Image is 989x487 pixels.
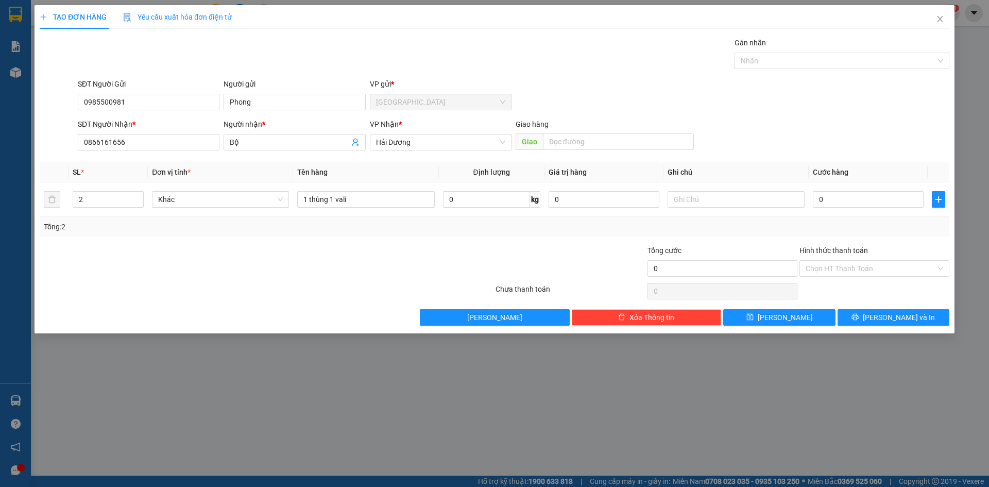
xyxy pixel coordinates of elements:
span: [PERSON_NAME] [467,312,522,323]
span: close [936,15,944,23]
th: Ghi chú [663,162,809,182]
div: VP gửi [370,78,511,90]
span: kg [530,191,540,208]
span: VP Nhận [370,120,399,128]
span: save [746,313,754,322]
div: SĐT Người Gửi [78,78,219,90]
div: Người gửi [224,78,365,90]
span: [PERSON_NAME] [758,312,813,323]
div: SĐT Người Nhận [78,119,219,130]
span: Đà Lạt [376,94,505,110]
button: printer[PERSON_NAME] và In [838,309,949,326]
button: Close [926,5,954,34]
span: SL [73,168,81,176]
span: Giao [516,133,543,150]
span: [PERSON_NAME] và In [863,312,935,323]
label: Hình thức thanh toán [799,246,868,255]
input: Ghi Chú [668,191,805,208]
button: [PERSON_NAME] [420,309,570,326]
span: Hải Dương [376,135,505,150]
span: Tổng cước [647,246,681,255]
span: user-add [351,138,360,146]
div: Người nhận [224,119,365,130]
span: Cước hàng [813,168,848,176]
span: plus [932,195,945,204]
div: Chưa thanh toán [494,283,646,301]
span: plus [40,13,47,21]
span: Đơn vị tính [152,168,191,176]
span: TẠO ĐƠN HÀNG [40,13,107,21]
span: Giá trị hàng [549,168,587,176]
span: Tên hàng [297,168,328,176]
span: delete [618,313,625,322]
span: printer [851,313,859,322]
span: Khác [158,192,283,207]
button: deleteXóa Thông tin [572,309,722,326]
input: Dọc đường [543,133,694,150]
button: plus [932,191,945,208]
span: Xóa Thông tin [629,312,674,323]
input: VD: Bàn, Ghế [297,191,434,208]
div: Tổng: 2 [44,221,382,232]
img: icon [123,13,131,22]
button: delete [44,191,60,208]
span: Định lượng [473,168,510,176]
button: save[PERSON_NAME] [723,309,835,326]
label: Gán nhãn [735,39,766,47]
span: Yêu cầu xuất hóa đơn điện tử [123,13,232,21]
input: 0 [549,191,659,208]
span: Giao hàng [516,120,549,128]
